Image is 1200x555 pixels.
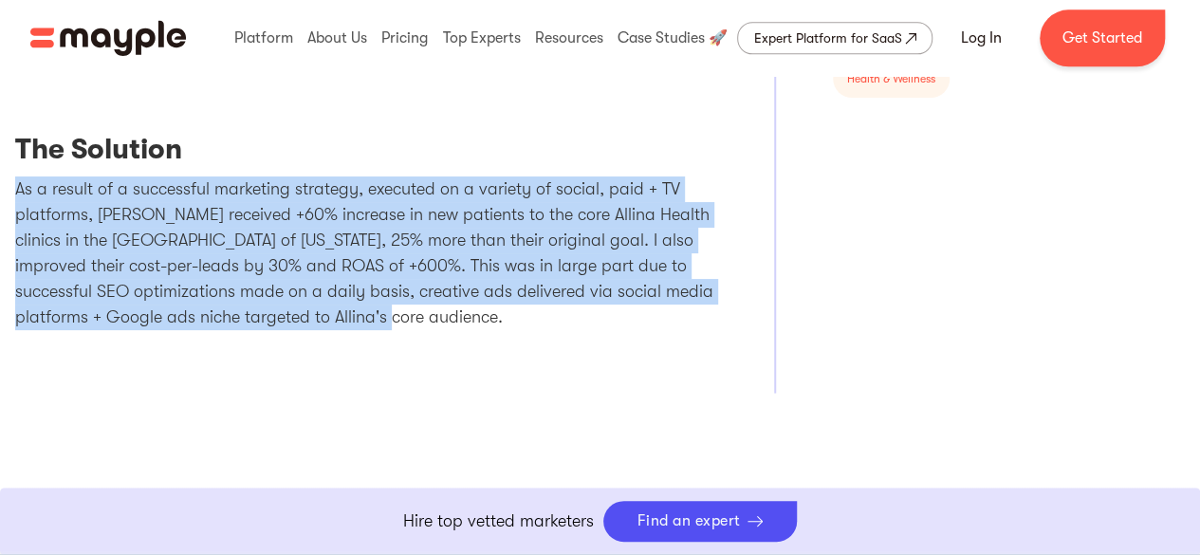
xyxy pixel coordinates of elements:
div: About Us [303,8,372,68]
div: Find an expert [637,512,741,530]
a: Log In [938,15,1025,61]
img: Mayple logo [30,20,186,56]
div: Resources [530,8,608,68]
h4: The Solution [15,132,717,176]
p: Hire top vetted marketers [403,509,594,534]
div: Expert Platform for SaaS [753,27,901,49]
div: Platform [230,8,298,68]
div: health & wellness [847,69,935,88]
a: Expert Platform for SaaS [737,22,932,54]
div: Top Experts [438,8,526,68]
a: Get Started [1040,9,1165,66]
div: Pricing [377,8,433,68]
a: home [30,20,186,56]
p: As a result of a successful marketing strategy, executed on a variety of social, paid + TV platfo... [15,176,717,330]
